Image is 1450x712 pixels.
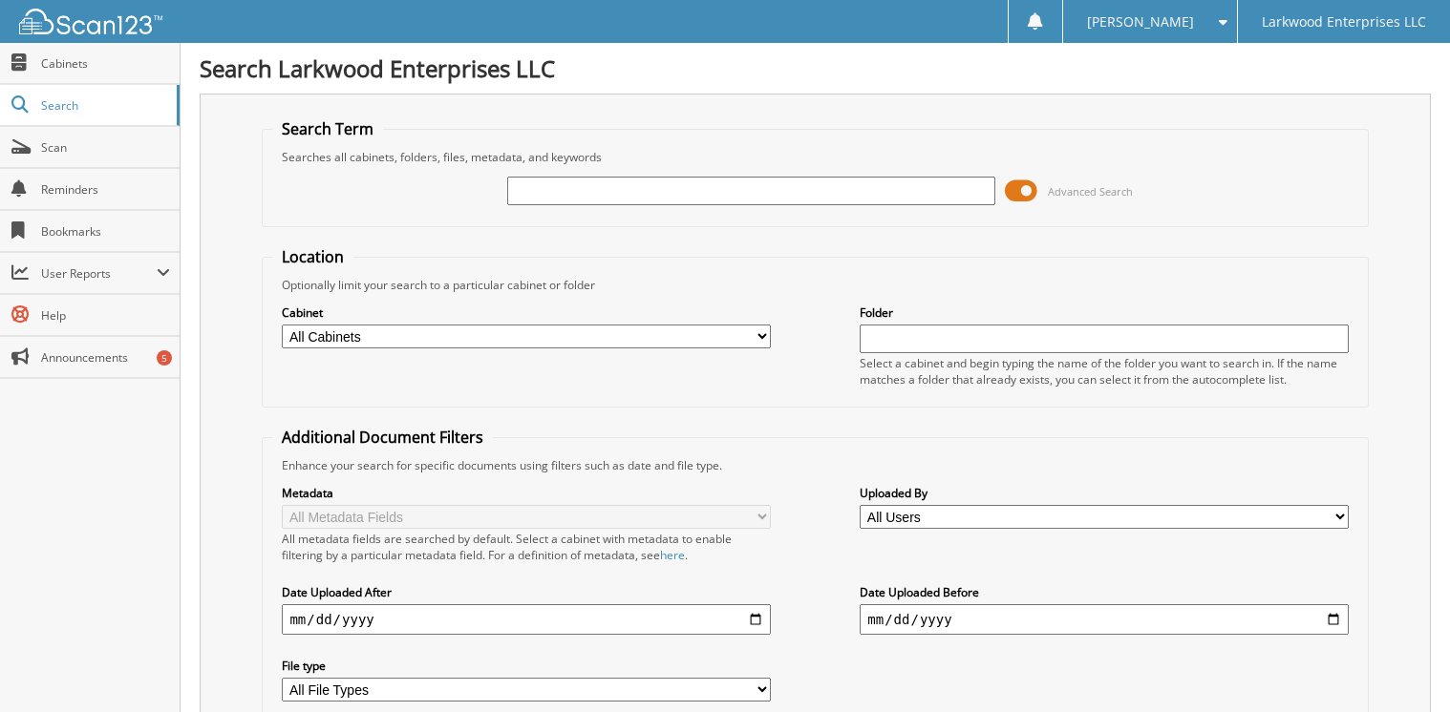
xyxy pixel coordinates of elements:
div: 5 [157,350,172,366]
legend: Additional Document Filters [272,427,493,448]
h1: Search Larkwood Enterprises LLC [200,52,1431,84]
span: Announcements [41,349,170,366]
img: scan123-logo-white.svg [19,9,162,34]
legend: Search Term [272,118,383,139]
span: Bookmarks [41,223,170,240]
span: [PERSON_NAME] [1087,16,1194,28]
div: Enhance your search for specific documents using filters such as date and file type. [272,457,1357,473]
label: Cabinet [282,304,770,321]
legend: Location [272,246,353,267]
span: Help [41,307,170,324]
div: Searches all cabinets, folders, files, metadata, and keywords [272,149,1357,165]
div: Optionally limit your search to a particular cabinet or folder [272,277,1357,293]
a: here [660,547,685,563]
span: Search [41,97,167,114]
label: Date Uploaded Before [860,584,1348,600]
span: Larkwood Enterprises LLC [1262,16,1426,28]
span: User Reports [41,265,157,282]
span: Cabinets [41,55,170,72]
div: Select a cabinet and begin typing the name of the folder you want to search in. If the name match... [860,355,1348,387]
div: All metadata fields are searched by default. Select a cabinet with metadata to enable filtering b... [282,531,770,563]
iframe: Chat Widget [1354,620,1450,712]
span: Scan [41,139,170,156]
label: File type [282,658,770,674]
label: Metadata [282,485,770,501]
span: Advanced Search [1048,184,1133,199]
label: Date Uploaded After [282,584,770,600]
span: Reminders [41,181,170,198]
input: start [282,604,770,635]
input: end [860,604,1348,635]
label: Uploaded By [860,485,1348,501]
label: Folder [860,304,1348,321]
